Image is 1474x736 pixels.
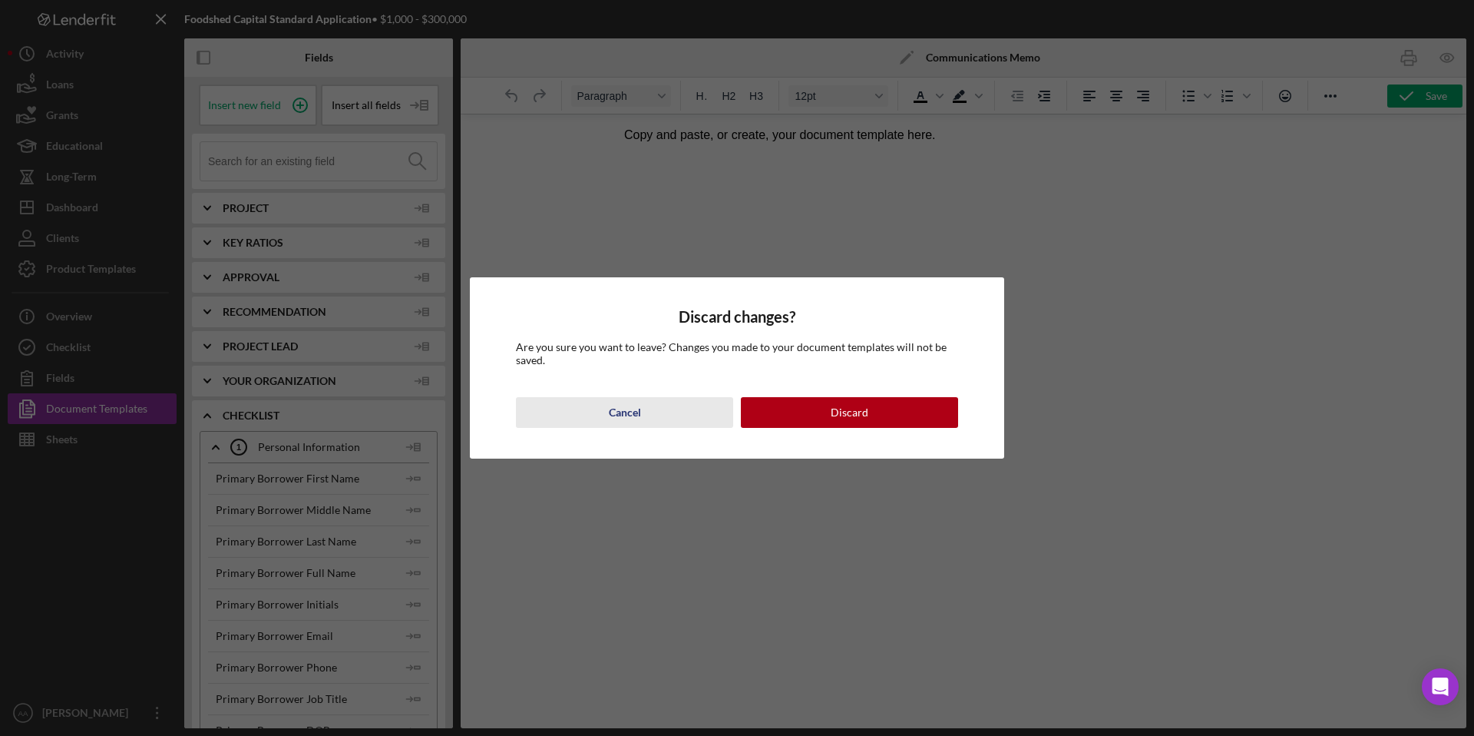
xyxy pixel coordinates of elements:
button: Cancel [516,397,733,428]
div: Open Intercom Messenger [1422,668,1459,705]
span: Are you sure you want to leave? Changes you made to your document templates will not be saved. [516,340,947,366]
h4: Discard changes? [516,308,958,326]
div: Discard [831,397,868,428]
p: Copy and paste, or create, your document template here. [12,12,692,29]
div: Cancel [609,397,641,428]
button: Discard [741,397,958,428]
body: Rich Text Area. Press ALT-0 for help. [12,12,692,29]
